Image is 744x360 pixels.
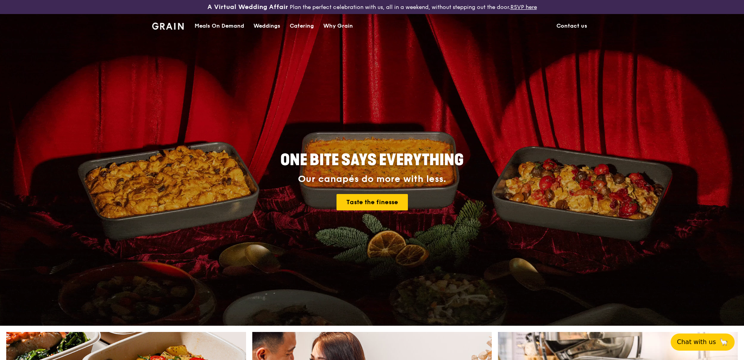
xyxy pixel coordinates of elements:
a: RSVP here [510,4,537,11]
div: Weddings [253,14,280,38]
a: GrainGrain [152,14,184,37]
a: Catering [285,14,319,38]
button: Chat with us🦙 [671,334,735,351]
div: Our canapés do more with less. [232,174,512,185]
a: Contact us [552,14,592,38]
a: Taste the finesse [337,194,408,210]
div: Catering [290,14,314,38]
span: Chat with us [677,337,716,347]
div: Why Grain [323,14,353,38]
h3: A Virtual Wedding Affair [207,3,288,11]
div: Plan the perfect celebration with us, all in a weekend, without stepping out the door. [147,3,597,11]
div: Meals On Demand [195,14,244,38]
img: Grain [152,23,184,30]
span: 🦙 [719,337,728,347]
a: Why Grain [319,14,358,38]
a: Weddings [249,14,285,38]
span: ONE BITE SAYS EVERYTHING [280,151,464,169]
